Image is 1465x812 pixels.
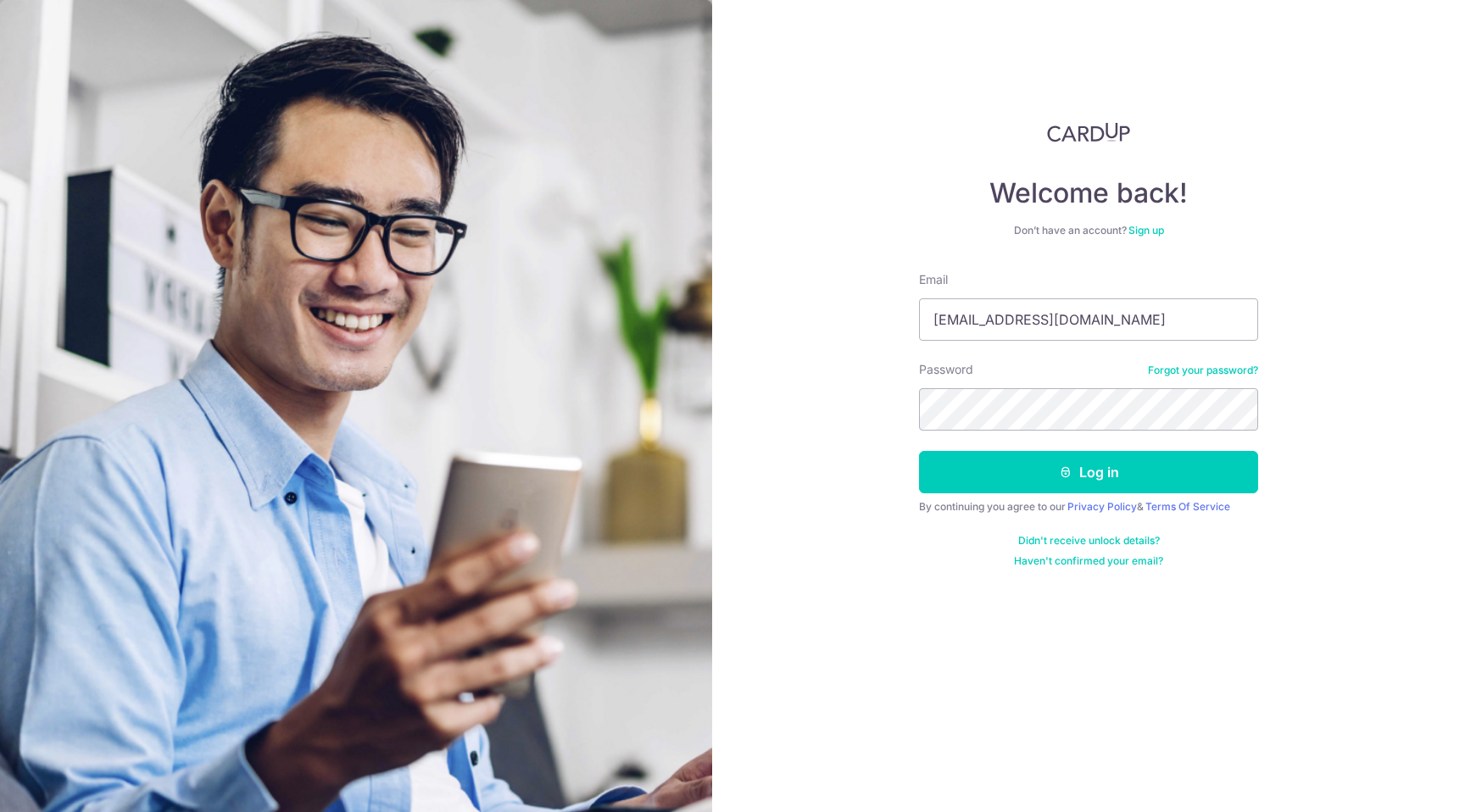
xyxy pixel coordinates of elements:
[1145,500,1230,513] a: Terms Of Service
[1148,364,1258,377] a: Forgot your password?
[919,451,1258,493] button: Log in
[919,298,1258,341] input: Enter your Email
[919,176,1258,210] h4: Welcome back!
[919,224,1258,237] div: Don’t have an account?
[919,271,948,288] label: Email
[919,361,973,378] label: Password
[919,500,1258,514] div: By continuing you agree to our &
[1047,122,1130,142] img: CardUp Logo
[1018,534,1160,548] a: Didn't receive unlock details?
[1128,224,1164,236] a: Sign up
[1014,554,1163,568] a: Haven't confirmed your email?
[1067,500,1137,513] a: Privacy Policy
